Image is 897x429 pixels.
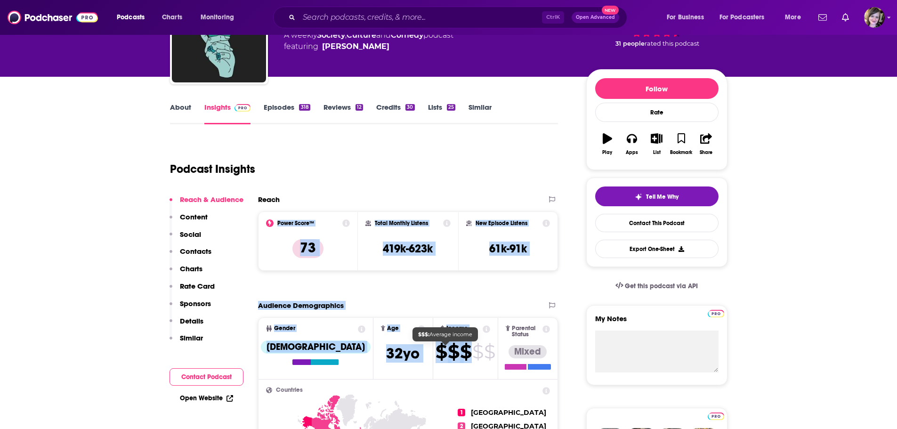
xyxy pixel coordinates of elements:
div: Bookmark [670,150,692,155]
p: Reach & Audience [180,195,243,204]
a: Lists25 [428,103,455,124]
h2: Reach [258,195,280,204]
a: Episodes318 [264,103,310,124]
button: Contact Podcast [170,368,243,386]
p: 73 [292,239,323,258]
button: open menu [660,10,716,25]
div: Mixed [509,345,547,358]
p: Details [180,316,203,325]
span: Get this podcast via API [625,282,698,290]
a: Get this podcast via API [608,275,706,298]
p: Content [180,212,208,221]
a: Open Website [180,394,233,402]
p: Social [180,230,201,239]
div: Rate [595,103,719,122]
img: tell me why sparkle [635,193,642,201]
button: Sponsors [170,299,211,316]
img: User Profile [864,7,885,28]
h1: Podcast Insights [170,162,255,176]
button: Open AdvancedNew [572,12,619,23]
p: Contacts [180,247,211,256]
a: Pro website [708,411,724,420]
a: About [170,103,191,124]
span: Monitoring [201,11,234,24]
div: 318 [299,104,310,111]
span: $ [448,344,459,359]
h2: Power Score™ [277,220,314,227]
span: Parental Status [512,325,541,338]
p: Charts [180,264,202,273]
span: Tell Me Why [646,193,679,201]
span: For Podcasters [719,11,765,24]
label: My Notes [595,314,719,331]
div: A weekly podcast [284,30,453,52]
span: Logged in as IAmMBlankenship [864,7,885,28]
h3: 61k-91k [489,242,527,256]
a: Contact This Podcast [595,214,719,232]
h2: Total Monthly Listens [375,220,428,227]
span: and [376,31,391,40]
button: tell me why sparkleTell Me Why [595,186,719,206]
a: InsightsPodchaser Pro [204,103,251,124]
a: Similar [469,103,492,124]
a: Charts [156,10,188,25]
div: Play [602,150,612,155]
span: $ [436,344,447,359]
button: Follow [595,78,719,99]
a: Show notifications dropdown [815,9,831,25]
span: $ [472,344,483,359]
a: Credits30 [376,103,414,124]
button: Reach & Audience [170,195,243,212]
a: Show notifications dropdown [838,9,853,25]
button: open menu [778,10,813,25]
span: For Business [667,11,704,24]
button: Details [170,316,203,334]
a: Reviews12 [323,103,363,124]
button: Play [595,127,620,161]
p: Similar [180,333,203,342]
img: Podchaser - Follow, Share and Rate Podcasts [8,8,98,26]
span: 31 people [615,40,645,47]
button: Social [170,230,201,247]
button: List [644,127,669,161]
span: New [602,6,619,15]
button: Export One-Sheet [595,240,719,258]
div: List [653,150,661,155]
span: Ctrl K [542,11,564,24]
button: Content [170,212,208,230]
button: Rate Card [170,282,215,299]
span: Age [387,325,399,332]
img: Podchaser Pro [234,104,251,112]
a: Pro website [708,308,724,317]
button: Contacts [170,247,211,264]
button: open menu [713,10,778,25]
button: Similar [170,333,203,351]
span: , [345,31,347,40]
button: open menu [194,10,246,25]
span: featuring [284,41,453,52]
button: Apps [620,127,644,161]
div: Share [700,150,712,155]
span: [GEOGRAPHIC_DATA] [471,408,546,417]
span: Open Advanced [576,15,615,20]
div: [DEMOGRAPHIC_DATA] [261,340,371,354]
p: Rate Card [180,282,215,291]
div: 30 [405,104,414,111]
a: Society [317,31,345,40]
h2: New Episode Listens [476,220,527,227]
p: Sponsors [180,299,211,308]
input: Search podcasts, credits, & more... [299,10,542,25]
div: 25 [447,104,455,111]
span: 1 [458,409,465,416]
h3: 419k-623k [383,242,433,256]
h2: Audience Demographics [258,301,344,310]
a: Culture [347,31,376,40]
button: Bookmark [669,127,694,161]
span: Gender [274,325,295,332]
button: Share [694,127,718,161]
span: $ [484,344,495,359]
button: Charts [170,264,202,282]
span: Income [446,325,468,332]
span: 32 yo [386,344,420,363]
